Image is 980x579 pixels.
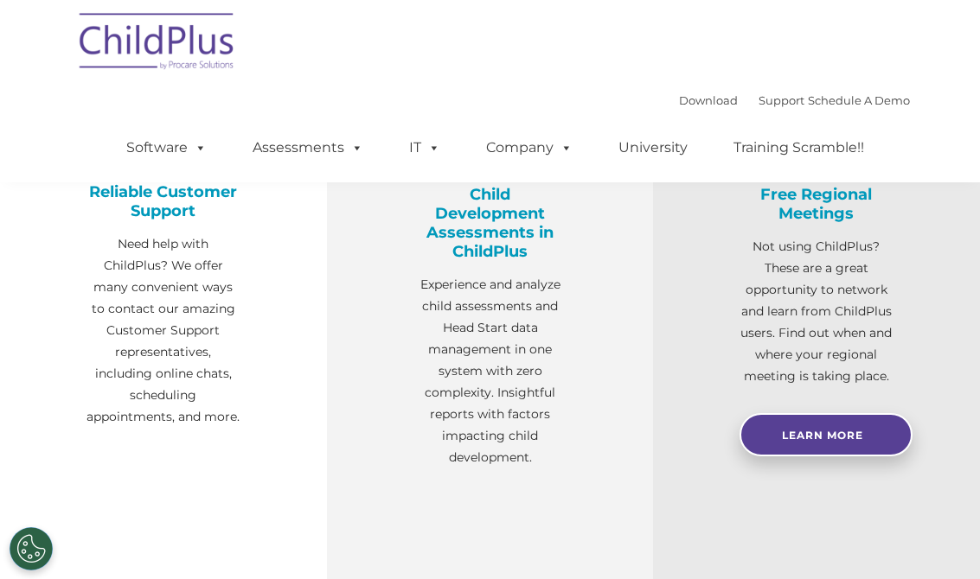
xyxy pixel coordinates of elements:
[86,233,240,428] p: Need help with ChildPlus? We offer many convenient ways to contact our amazing Customer Support r...
[679,93,910,107] font: |
[86,182,240,220] h4: Reliable Customer Support
[10,527,53,570] button: Cookies Settings
[740,236,894,387] p: Not using ChildPlus? These are a great opportunity to network and learn from ChildPlus users. Fin...
[716,130,881,165] a: Training Scramble!!
[413,274,567,468] p: Experience and analyze child assessments and Head Start data management in one system with zero c...
[679,93,738,107] a: Download
[469,130,590,165] a: Company
[808,93,910,107] a: Schedule A Demo
[413,185,567,261] h4: Child Development Assessments in ChildPlus
[109,130,224,165] a: Software
[71,1,244,87] img: ChildPlus by Procare Solutions
[235,130,381,165] a: Assessments
[392,130,458,165] a: IT
[601,130,705,165] a: University
[759,93,804,107] a: Support
[740,413,913,456] a: Learn More
[740,185,894,223] h4: Free Regional Meetings
[782,429,863,442] span: Learn More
